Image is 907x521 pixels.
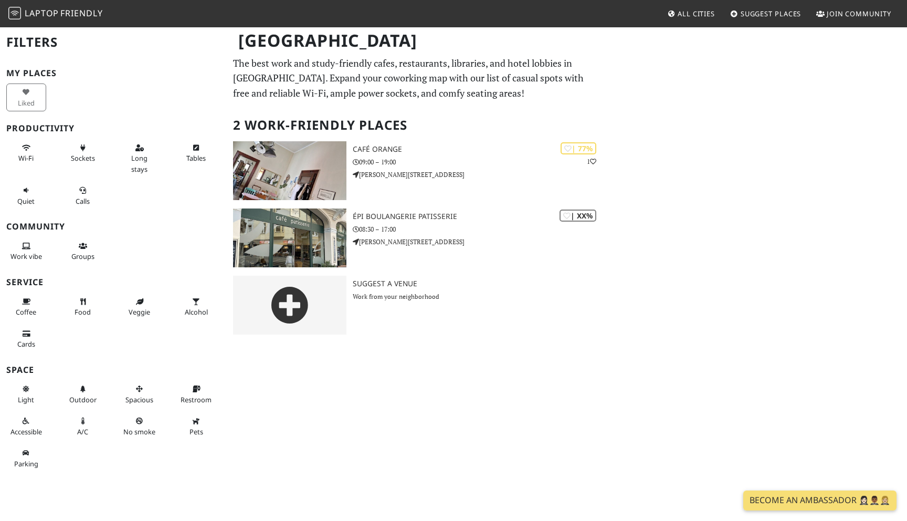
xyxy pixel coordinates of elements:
[185,307,208,317] span: Alcohol
[125,395,153,404] span: Spacious
[6,182,46,210] button: Quiet
[6,26,220,58] h2: Filters
[353,279,605,288] h3: Suggest a Venue
[17,339,35,349] span: Credit cards
[827,9,891,18] span: Join Community
[71,252,94,261] span: Group tables
[6,68,220,78] h3: My Places
[561,142,596,154] div: | 77%
[353,212,605,221] h3: épi boulangerie patisserie
[741,9,801,18] span: Suggest Places
[75,307,91,317] span: Food
[587,157,596,166] p: 1
[6,123,220,133] h3: Productivity
[63,139,103,167] button: Sockets
[181,395,212,404] span: Restroom
[16,307,36,317] span: Coffee
[726,4,806,23] a: Suggest Places
[8,5,103,23] a: LaptopFriendly LaptopFriendly
[6,293,46,321] button: Coffee
[6,325,46,353] button: Cards
[76,196,90,206] span: Video/audio calls
[233,276,346,335] img: gray-place-d2bdb4477600e061c01bd816cc0f2ef0cfcb1ca9e3ad78868dd16fb2af073a21.png
[10,427,42,436] span: Accessible
[233,209,346,267] img: épi boulangerie patisserie
[678,9,715,18] span: All Cities
[129,307,150,317] span: Veggie
[6,444,46,472] button: Parking
[14,459,38,468] span: Parking
[63,182,103,210] button: Calls
[120,412,160,440] button: No smoke
[25,7,59,19] span: Laptop
[63,237,103,265] button: Groups
[120,380,160,408] button: Spacious
[353,291,605,301] p: Work from your neighborhood
[353,170,605,180] p: [PERSON_NAME][STREET_ADDRESS]
[6,380,46,408] button: Light
[6,222,220,232] h3: Community
[353,224,605,234] p: 08:30 – 17:00
[71,153,95,163] span: Power sockets
[6,139,46,167] button: Wi-Fi
[120,139,160,178] button: Long stays
[353,237,605,247] p: [PERSON_NAME][STREET_ADDRESS]
[227,141,605,200] a: Café Orange | 77% 1 Café Orange 09:00 – 19:00 [PERSON_NAME][STREET_ADDRESS]
[123,427,155,436] span: Smoke free
[176,380,216,408] button: Restroom
[69,395,97,404] span: Outdoor area
[227,209,605,267] a: épi boulangerie patisserie | XX% épi boulangerie patisserie 08:30 – 17:00 [PERSON_NAME][STREET_AD...
[189,427,203,436] span: Pet friendly
[63,380,103,408] button: Outdoor
[663,4,719,23] a: All Cities
[186,153,206,163] span: Work-friendly tables
[233,141,346,200] img: Café Orange
[176,139,216,167] button: Tables
[60,7,102,19] span: Friendly
[131,153,147,173] span: Long stays
[18,395,34,404] span: Natural light
[77,427,88,436] span: Air conditioned
[812,4,895,23] a: Join Community
[6,365,220,375] h3: Space
[18,153,34,163] span: Stable Wi-Fi
[176,412,216,440] button: Pets
[6,237,46,265] button: Work vibe
[10,252,42,261] span: People working
[233,109,598,141] h2: 2 Work-Friendly Places
[230,26,603,55] h1: [GEOGRAPHIC_DATA]
[8,7,21,19] img: LaptopFriendly
[63,293,103,321] button: Food
[560,210,596,222] div: | XX%
[176,293,216,321] button: Alcohol
[227,276,605,335] a: Suggest a Venue Work from your neighborhood
[6,412,46,440] button: Accessible
[233,56,598,101] p: The best work and study-friendly cafes, restaurants, libraries, and hotel lobbies in [GEOGRAPHIC_...
[120,293,160,321] button: Veggie
[17,196,35,206] span: Quiet
[63,412,103,440] button: A/C
[353,145,605,154] h3: Café Orange
[6,277,220,287] h3: Service
[353,157,605,167] p: 09:00 – 19:00
[743,491,897,510] a: Become an Ambassador 🤵🏻‍♀️🤵🏾‍♂️🤵🏼‍♀️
